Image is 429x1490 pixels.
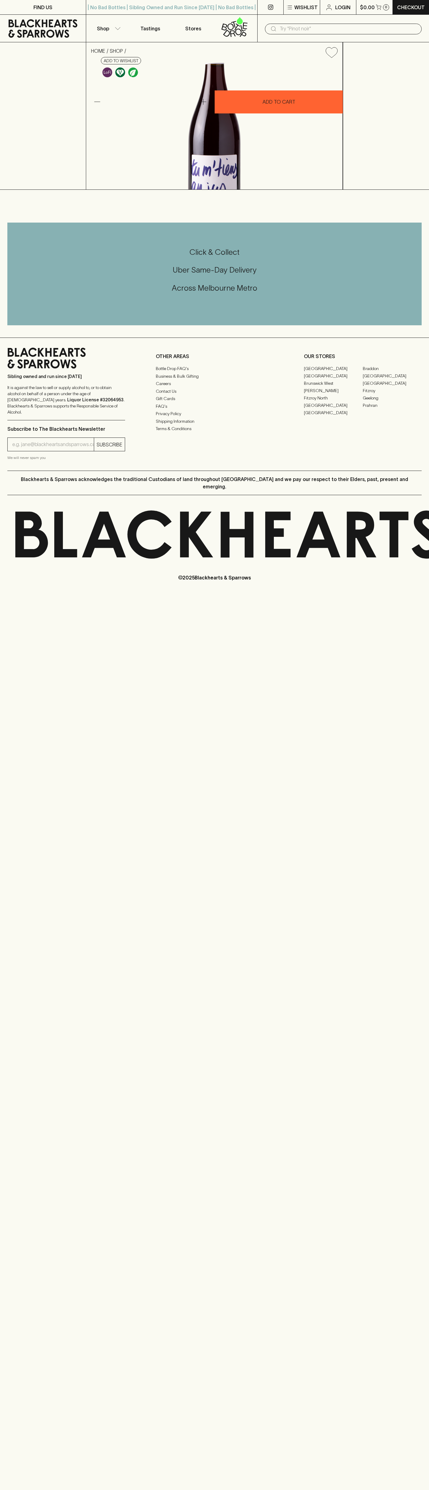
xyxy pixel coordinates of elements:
p: Sibling owned and run since [DATE] [7,373,125,380]
img: Vegan [115,67,125,77]
input: e.g. jane@blackheartsandsparrows.com.au [12,440,94,449]
a: [GEOGRAPHIC_DATA] [304,402,363,409]
a: [GEOGRAPHIC_DATA] [304,409,363,416]
a: FAQ's [156,403,274,410]
a: Prahran [363,402,422,409]
button: Shop [86,15,129,42]
p: $0.00 [360,4,375,11]
p: Shop [97,25,109,32]
a: Geelong [363,394,422,402]
a: Shipping Information [156,418,274,425]
img: 26821.png [86,63,343,189]
a: Made without the use of any animal products. [114,66,127,79]
p: Tastings [140,25,160,32]
h5: Across Melbourne Metro [7,283,422,293]
h5: Click & Collect [7,247,422,257]
a: Privacy Policy [156,410,274,418]
a: Organic [127,66,140,79]
img: Lo-Fi [102,67,112,77]
p: OTHER AREAS [156,353,274,360]
a: [GEOGRAPHIC_DATA] [363,380,422,387]
a: [PERSON_NAME] [304,387,363,394]
a: Some may call it natural, others minimum intervention, either way, it’s hands off & maybe even a ... [101,66,114,79]
a: [GEOGRAPHIC_DATA] [304,365,363,372]
a: Stores [172,15,215,42]
button: Add to wishlist [323,45,340,60]
a: [GEOGRAPHIC_DATA] [304,372,363,380]
p: Stores [185,25,201,32]
p: Login [335,4,350,11]
p: We will never spam you [7,455,125,461]
div: Call to action block [7,223,422,325]
p: Checkout [397,4,425,11]
a: Terms & Conditions [156,425,274,433]
a: Braddon [363,365,422,372]
p: Blackhearts & Sparrows acknowledges the traditional Custodians of land throughout [GEOGRAPHIC_DAT... [12,476,417,490]
a: Tastings [129,15,172,42]
p: 0 [385,6,387,9]
strong: Liquor License #32064953 [67,397,124,402]
button: Add to wishlist [101,57,141,64]
a: Careers [156,380,274,388]
a: Fitzroy North [304,394,363,402]
a: Business & Bulk Gifting [156,372,274,380]
a: HOME [91,48,105,54]
p: Subscribe to The Blackhearts Newsletter [7,425,125,433]
p: OUR STORES [304,353,422,360]
a: Contact Us [156,388,274,395]
a: SHOP [110,48,123,54]
a: Gift Cards [156,395,274,403]
button: ADD TO CART [215,90,343,113]
button: SUBSCRIBE [94,438,125,451]
a: Bottle Drop FAQ's [156,365,274,372]
p: Wishlist [294,4,318,11]
a: [GEOGRAPHIC_DATA] [363,372,422,380]
p: It is against the law to sell or supply alcohol to, or to obtain alcohol on behalf of a person un... [7,384,125,415]
a: Fitzroy [363,387,422,394]
p: ADD TO CART [262,98,295,105]
p: FIND US [33,4,52,11]
a: Brunswick West [304,380,363,387]
img: Organic [128,67,138,77]
p: SUBSCRIBE [97,441,122,448]
input: Try "Pinot noir" [280,24,417,34]
h5: Uber Same-Day Delivery [7,265,422,275]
